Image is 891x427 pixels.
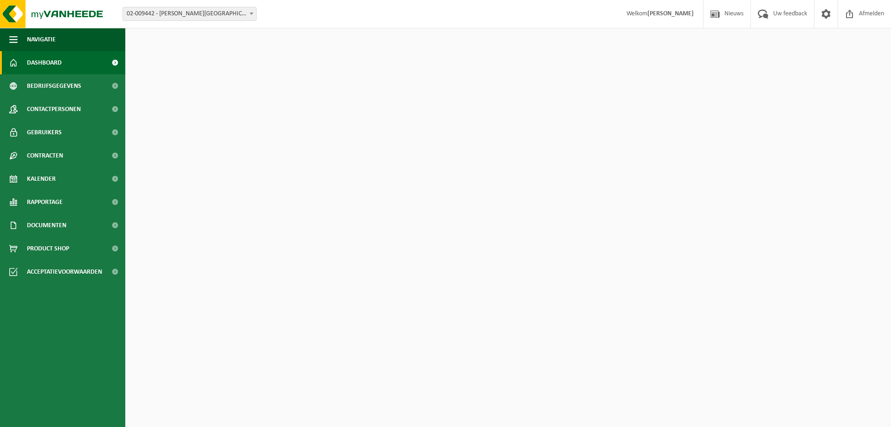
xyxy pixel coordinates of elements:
span: Navigatie [27,28,56,51]
span: Product Shop [27,237,69,260]
span: Contracten [27,144,63,167]
span: 02-009442 - LIBERT-ROMAIN - OUDENAARDE [123,7,256,20]
span: Dashboard [27,51,62,74]
span: Rapportage [27,191,63,214]
span: Bedrijfsgegevens [27,74,81,98]
strong: [PERSON_NAME] [647,10,694,17]
span: Kalender [27,167,56,191]
span: Acceptatievoorwaarden [27,260,102,283]
span: Gebruikers [27,121,62,144]
span: Contactpersonen [27,98,81,121]
span: Documenten [27,214,66,237]
span: 02-009442 - LIBERT-ROMAIN - OUDENAARDE [123,7,257,21]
